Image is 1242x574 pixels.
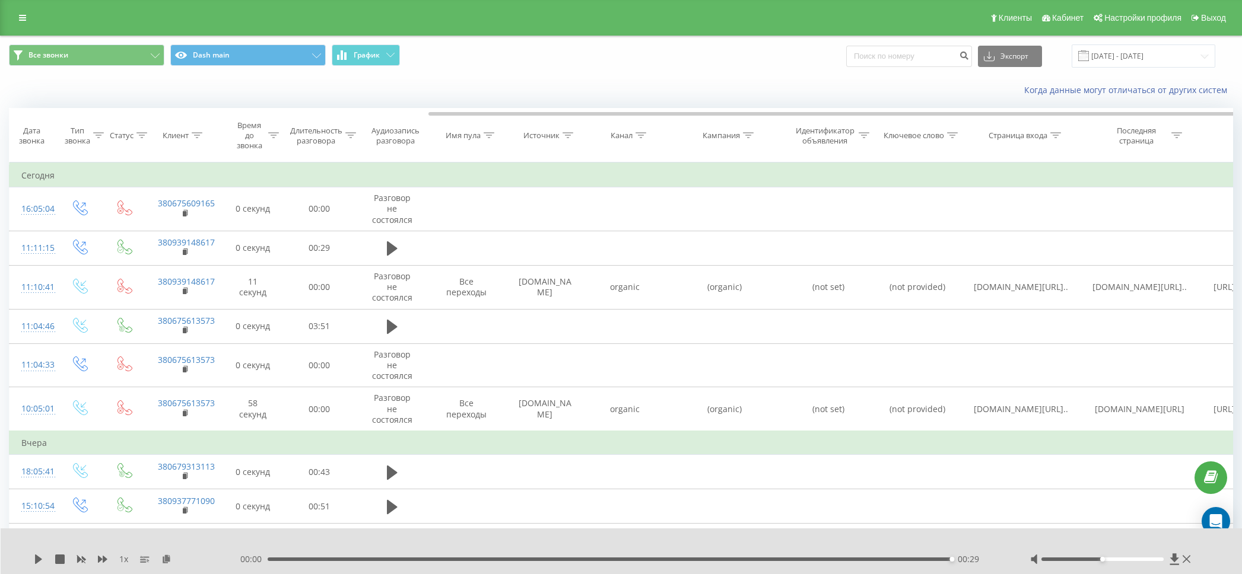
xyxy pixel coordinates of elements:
td: 0 секунд [223,231,282,265]
a: 380939148617 [158,276,215,287]
td: [DOMAIN_NAME] [505,266,585,310]
td: 0 секунд [223,309,282,343]
a: 380675609165 [158,197,215,209]
div: 15:10:54 [21,495,45,518]
td: 11 секунд [223,266,282,310]
div: Клиент [163,130,189,141]
div: Страница входа [989,130,1047,141]
div: 11:04:33 [21,353,45,377]
a: 380675613573 [158,315,215,326]
td: 00:51 [282,489,357,524]
td: 00:00 [282,387,357,431]
td: 0 секунд [223,455,282,489]
span: 00:00 [240,553,268,565]
button: График [332,44,400,66]
div: 11:04:46 [21,315,45,338]
a: 380679313113 [158,461,215,472]
td: (not provided) [873,266,962,310]
span: [DOMAIN_NAME][URL].. [974,403,1068,414]
td: (organic) [665,266,784,310]
div: Тип звонка [65,126,90,146]
span: Разговор не состоялся [372,392,412,425]
td: 0 секунд [223,343,282,387]
div: Идентификатор объявления [794,126,856,146]
span: 1 x [119,553,128,565]
div: 11:11:15 [21,237,45,260]
div: Длительность разговора [290,126,342,146]
a: 380675613573 [158,354,215,365]
span: Кабинет [1052,13,1084,23]
td: 00:43 [282,455,357,489]
div: Источник [523,130,560,141]
td: Все переходы [428,266,505,310]
div: 16:05:04 [21,197,45,221]
input: Поиск по номеру [846,46,972,67]
button: Экспорт [978,46,1042,67]
a: Когда данные могут отличаться от других систем [1024,84,1233,95]
div: Дата звонка [9,126,53,146]
td: 58 секунд [223,387,282,431]
td: 0 секунд [223,489,282,524]
span: [DOMAIN_NAME][URL].. [1092,281,1187,292]
div: Кампания [703,130,740,141]
td: 03:51 [282,309,357,343]
div: Статус [110,130,134,141]
div: Open Intercom Messenger [1202,507,1230,535]
a: 380939148617 [158,237,215,248]
td: [DOMAIN_NAME][URL] [1081,387,1199,431]
span: [DOMAIN_NAME][URL].. [974,281,1068,292]
td: (not set) [784,387,873,431]
td: 00:29 [282,231,357,265]
td: 00:00 [282,266,357,310]
a: 380675613573 [158,397,215,409]
td: 00:00 [282,343,357,387]
td: (not provided) [873,387,962,431]
td: organic [585,266,665,310]
span: Разговор не состоялся [372,270,412,303]
span: Настройки профиля [1104,13,1181,23]
td: organic [585,387,665,431]
div: Имя пула [446,130,481,141]
span: Все звонки [28,50,68,60]
span: Разговор не состоялся [372,349,412,381]
div: Ключевое слово [884,130,944,141]
span: График [354,51,380,59]
td: 0 секунд [223,187,282,231]
div: Последняя страница [1105,126,1168,146]
a: 380937771090 [158,495,215,506]
div: Канал [611,130,633,141]
div: Accessibility label [949,557,954,562]
button: Все звонки [9,44,164,66]
td: (organic) [665,387,784,431]
td: Все переходы [428,387,505,431]
div: 10:05:01 [21,397,45,420]
div: 11:10:41 [21,276,45,299]
div: Аудиозапись разговора [367,126,424,146]
span: Клиенты [999,13,1032,23]
span: 00:29 [958,553,979,565]
td: 0 секунд [223,524,282,567]
td: 00:00 [282,524,357,567]
td: [DOMAIN_NAME] [505,387,585,431]
div: 18:05:41 [21,460,45,483]
button: Dash main [170,44,326,66]
div: Время до звонка [233,120,265,151]
td: 00:00 [282,187,357,231]
div: Accessibility label [1100,557,1105,562]
span: Разговор не состоялся [372,192,412,225]
span: Выход [1201,13,1226,23]
td: (not set) [784,266,873,310]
